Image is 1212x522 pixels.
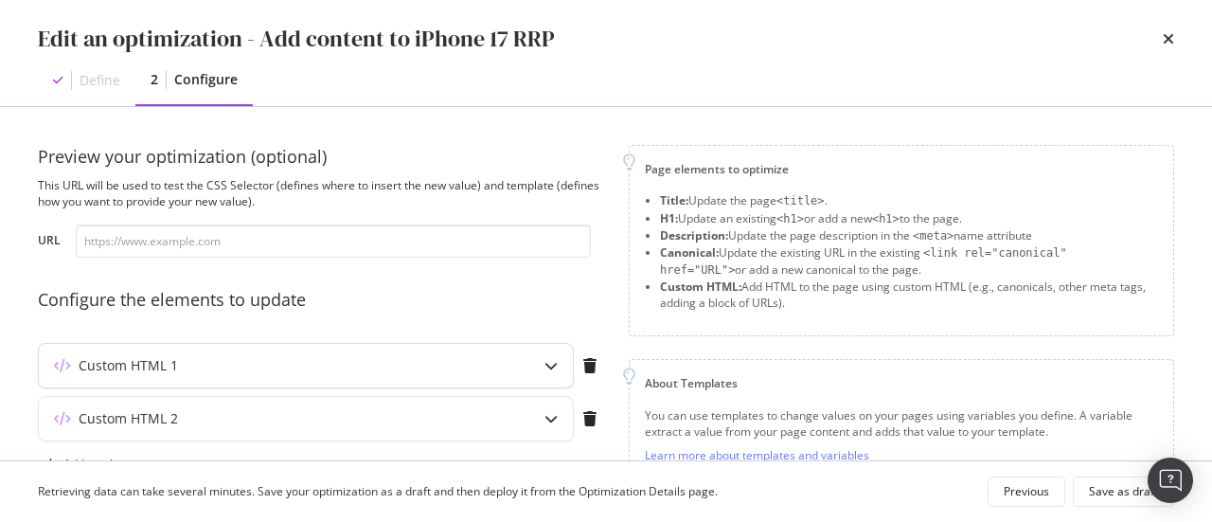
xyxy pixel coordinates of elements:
li: Update the existing URL in the existing or add a new canonical to the page. [660,244,1158,279]
li: Update an existing or add a new to the page. [660,210,1158,227]
input: https://www.example.com [76,225,591,258]
div: 2 [151,70,158,89]
div: This URL will be used to test the CSS Selector (defines where to insert the new value) and templa... [38,177,606,209]
strong: Title: [660,192,688,208]
button: Add an element [38,449,169,479]
div: Define [80,71,120,90]
span: <h1> [872,212,900,225]
div: Configure the elements to update [38,288,606,313]
div: Previous [1004,483,1049,499]
span: <title> [776,194,825,207]
div: times [1163,23,1174,55]
div: Configure [174,70,238,89]
span: <h1> [776,212,804,225]
div: About Templates [645,375,1158,391]
strong: Canonical: [660,244,719,261]
strong: Description: [660,227,728,243]
a: Learn more about templates and variables [645,447,869,463]
div: Preview your optimization (optional) [38,145,606,170]
div: Retrieving data can take several minutes. Save your optimization as a draft and then deploy it fr... [38,483,718,499]
button: Previous [988,477,1065,507]
span: <meta> [913,229,954,243]
li: Add HTML to the page using custom HTML (e.g., canonicals, other meta tags, adding a block of URLs). [660,279,1158,311]
div: Add an element [63,459,147,470]
div: Save as draft [1089,483,1158,499]
div: Page elements to optimize [645,161,1158,177]
div: Custom HTML 2 [79,409,178,428]
li: Update the page description in the name attribute [660,227,1158,244]
button: Save as draft [1073,477,1174,507]
div: Open Intercom Messenger [1148,458,1193,503]
label: URL [38,232,61,253]
span: <link rel="canonical" href="URL"> [660,246,1067,277]
strong: Custom HTML: [660,279,741,295]
div: Custom HTML 1 [79,356,178,375]
div: Edit an optimization - Add content to iPhone 17 RRP [38,23,555,55]
li: Update the page . [660,192,1158,209]
strong: H1: [660,210,678,226]
div: You can use templates to change values on your pages using variables you define. A variable extra... [645,407,1158,440]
